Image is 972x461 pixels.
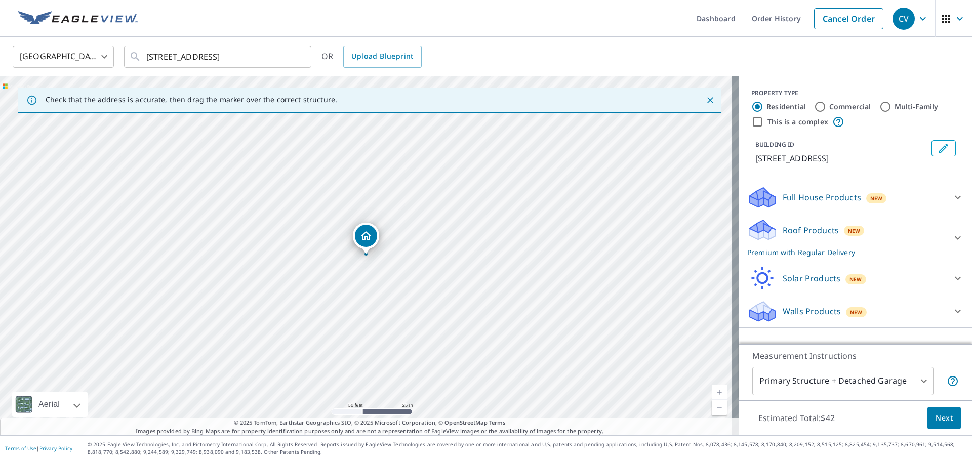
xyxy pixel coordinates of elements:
div: [GEOGRAPHIC_DATA] [13,43,114,71]
div: Roof ProductsNewPremium with Regular Delivery [747,218,964,258]
p: Check that the address is accurate, then drag the marker over the correct structure. [46,95,337,104]
p: Premium with Regular Delivery [747,247,946,258]
div: Aerial [35,392,63,417]
span: New [870,194,883,202]
span: Upload Blueprint [351,50,413,63]
div: Primary Structure + Detached Garage [752,367,934,395]
button: Edit building 1 [931,140,956,156]
div: PROPERTY TYPE [751,89,960,98]
span: Next [936,412,953,425]
div: OR [321,46,422,68]
input: Search by address or latitude-longitude [146,43,291,71]
p: Roof Products [783,224,839,236]
a: Privacy Policy [39,445,72,452]
p: BUILDING ID [755,140,794,149]
span: New [848,227,861,235]
div: Dropped pin, building 1, Residential property, 3208 Wisteria Ave Brunswick, GA 31520 [353,223,379,254]
p: [STREET_ADDRESS] [755,152,927,164]
span: New [850,308,863,316]
span: © 2025 TomTom, Earthstar Geographics SIO, © 2025 Microsoft Corporation, © [234,418,506,427]
label: This is a complex [767,117,828,127]
span: New [849,275,862,283]
a: Current Level 19, Zoom In [712,385,727,400]
div: Walls ProductsNew [747,299,964,323]
span: Your report will include the primary structure and a detached garage if one exists. [947,375,959,387]
a: OpenStreetMap [444,418,487,426]
a: Upload Blueprint [343,46,421,68]
label: Commercial [829,102,871,112]
a: Cancel Order [814,8,883,29]
p: © 2025 Eagle View Technologies, Inc. and Pictometry International Corp. All Rights Reserved. Repo... [88,441,967,456]
label: Residential [766,102,806,112]
a: Terms of Use [5,445,36,452]
p: Solar Products [783,272,840,284]
div: Solar ProductsNew [747,266,964,290]
p: Walls Products [783,305,841,317]
p: Measurement Instructions [752,350,959,362]
div: Aerial [12,392,88,417]
a: Terms [489,418,506,426]
img: EV Logo [18,11,138,26]
div: Full House ProductsNew [747,185,964,209]
button: Next [927,407,961,430]
div: CV [893,8,915,30]
label: Multi-Family [895,102,939,112]
a: Current Level 19, Zoom Out [712,400,727,415]
button: Close [704,94,717,107]
p: Full House Products [783,191,861,203]
p: Estimated Total: $42 [750,407,843,429]
p: | [5,445,72,451]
